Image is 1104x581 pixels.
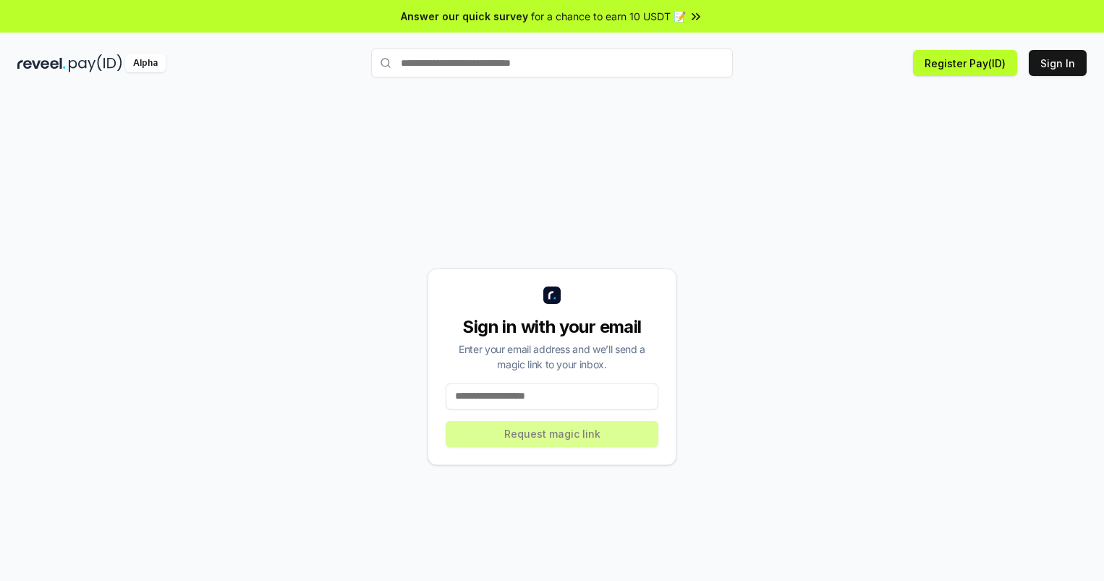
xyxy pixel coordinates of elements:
button: Register Pay(ID) [913,50,1017,76]
div: Alpha [125,54,166,72]
img: pay_id [69,54,122,72]
img: logo_small [543,287,561,304]
img: reveel_dark [17,54,66,72]
span: for a chance to earn 10 USDT 📝 [531,9,686,24]
div: Sign in with your email [446,315,658,339]
button: Sign In [1029,50,1087,76]
span: Answer our quick survey [401,9,528,24]
div: Enter your email address and we’ll send a magic link to your inbox. [446,342,658,372]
